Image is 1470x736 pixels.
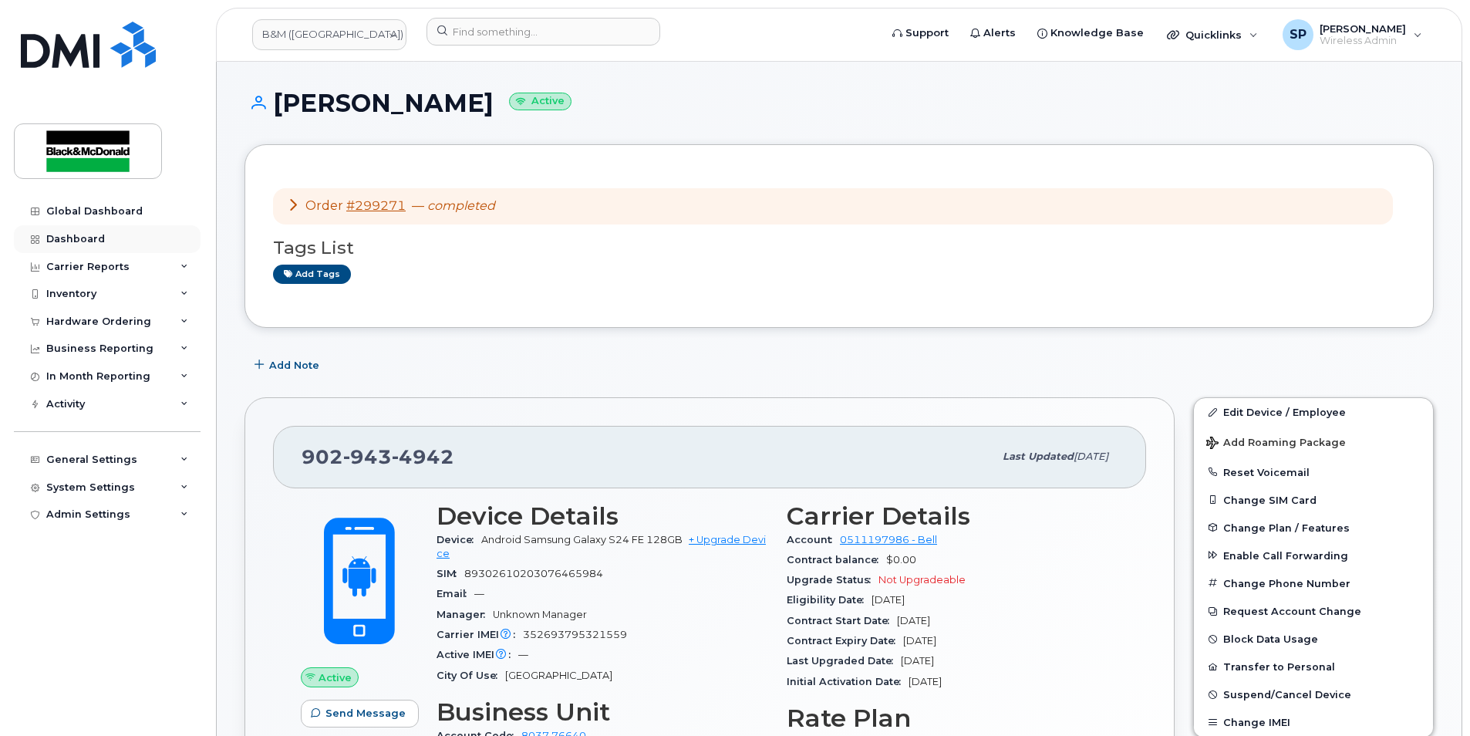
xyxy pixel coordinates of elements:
button: Change SIM Card [1194,486,1433,514]
h3: Carrier Details [787,502,1118,530]
span: Change Plan / Features [1223,522,1350,533]
span: Not Upgradeable [878,574,966,586]
span: [DATE] [909,676,942,687]
small: Active [509,93,571,110]
span: Email [437,588,474,599]
button: Transfer to Personal [1194,653,1433,680]
span: $0.00 [886,554,916,566]
span: — [474,588,484,599]
h3: Business Unit [437,698,768,726]
button: Block Data Usage [1194,625,1433,653]
span: 902 [302,445,454,468]
button: Change IMEI [1194,708,1433,736]
span: 352693795321559 [523,629,627,640]
span: Contract Start Date [787,615,897,626]
h3: Tags List [273,238,1405,258]
span: Suspend/Cancel Device [1223,689,1351,701]
span: Carrier IMEI [437,629,523,640]
button: Suspend/Cancel Device [1194,680,1433,708]
span: SIM [437,568,464,579]
span: [DATE] [903,635,936,647]
span: Android Samsung Galaxy S24 FE 128GB [481,534,683,545]
span: [DATE] [897,615,930,626]
span: — [412,198,495,213]
h3: Device Details [437,502,768,530]
a: Add tags [273,265,351,284]
span: Add Note [269,358,319,373]
span: [DATE] [872,594,905,606]
h1: [PERSON_NAME] [244,89,1434,116]
a: #299271 [346,198,406,213]
span: Device [437,534,481,545]
span: Unknown Manager [493,609,587,620]
span: 4942 [392,445,454,468]
span: Active IMEI [437,649,518,660]
span: City Of Use [437,670,505,681]
button: Request Account Change [1194,597,1433,625]
span: [GEOGRAPHIC_DATA] [505,670,612,681]
span: Initial Activation Date [787,676,909,687]
span: [DATE] [901,655,934,667]
button: Add Roaming Package [1194,426,1433,457]
span: Manager [437,609,493,620]
span: [DATE] [1074,451,1108,462]
span: Active [319,670,352,685]
a: + Upgrade Device [437,534,766,559]
button: Change Phone Number [1194,569,1433,597]
a: Edit Device / Employee [1194,398,1433,426]
span: Contract Expiry Date [787,635,903,647]
span: Upgrade Status [787,574,878,586]
span: 89302610203076465984 [464,568,603,579]
span: Order [305,198,343,213]
span: Add Roaming Package [1206,437,1346,451]
button: Reset Voicemail [1194,458,1433,486]
button: Change Plan / Features [1194,514,1433,542]
span: Enable Call Forwarding [1223,549,1348,561]
button: Add Note [244,351,332,379]
button: Send Message [301,700,419,728]
span: Eligibility Date [787,594,872,606]
span: Contract balance [787,554,886,566]
em: completed [427,198,495,213]
span: Last updated [1003,451,1074,462]
span: 943 [343,445,392,468]
span: Send Message [325,706,406,721]
span: Last Upgraded Date [787,655,901,667]
a: 0511197986 - Bell [840,534,937,545]
button: Enable Call Forwarding [1194,542,1433,569]
span: — [518,649,528,660]
span: Account [787,534,840,545]
h3: Rate Plan [787,704,1118,732]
